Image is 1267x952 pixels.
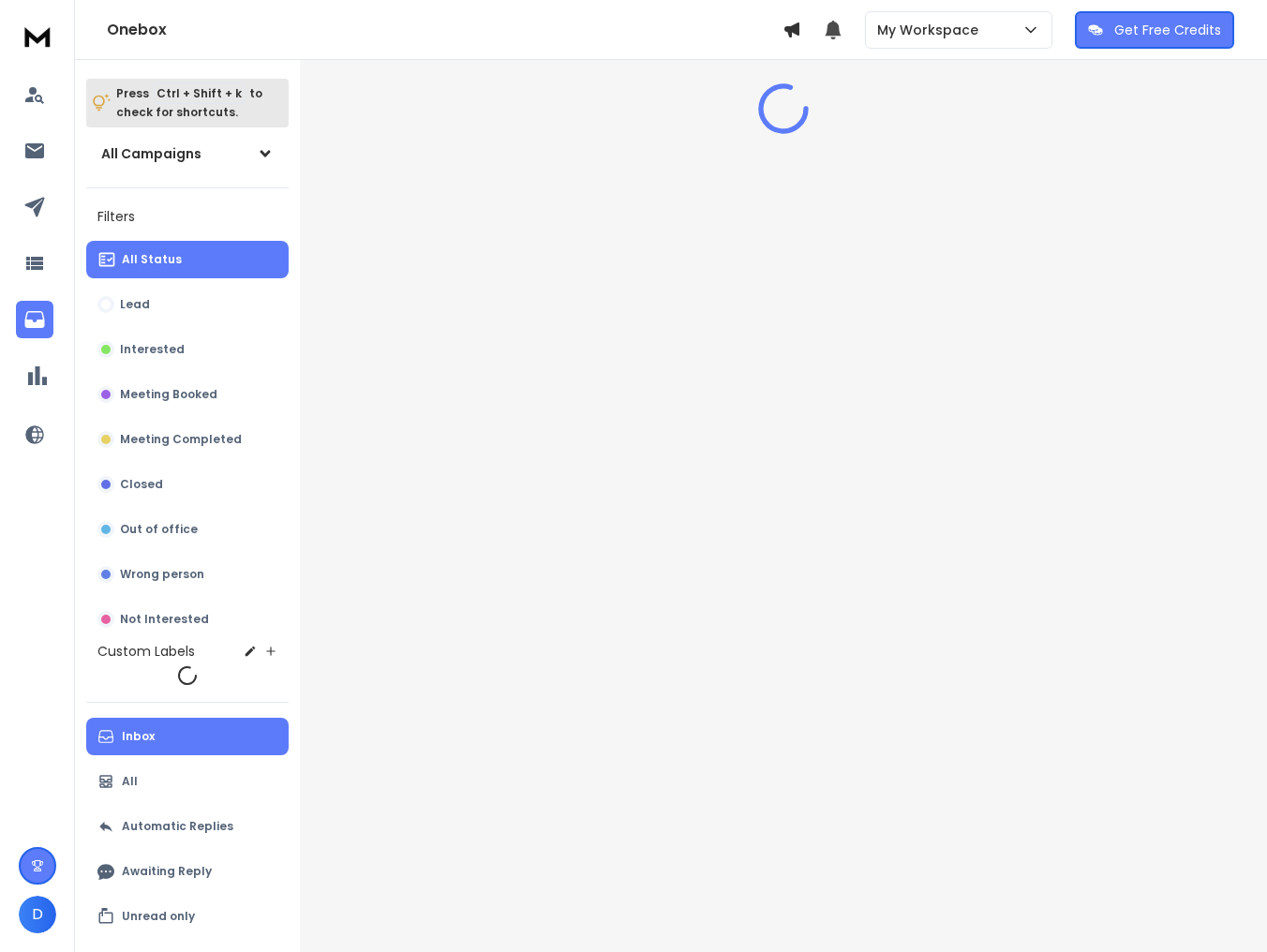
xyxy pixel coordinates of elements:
[120,522,198,537] p: Out of office
[1114,21,1221,39] p: Get Free Credits
[19,896,56,933] button: D
[101,144,201,163] h1: All Campaigns
[122,729,155,744] p: Inbox
[86,421,289,458] button: Meeting Completed
[86,556,289,593] button: Wrong person
[86,808,289,845] button: Automatic Replies
[107,19,783,41] h1: Onebox
[86,853,289,890] button: Awaiting Reply
[122,864,212,879] p: Awaiting Reply
[120,432,242,447] p: Meeting Completed
[122,819,233,834] p: Automatic Replies
[86,718,289,755] button: Inbox
[877,21,986,39] p: My Workspace
[86,241,289,278] button: All Status
[86,898,289,935] button: Unread only
[122,252,182,267] p: All Status
[86,601,289,638] button: Not Interested
[86,763,289,800] button: All
[86,376,289,413] button: Meeting Booked
[1075,11,1234,49] button: Get Free Credits
[120,387,217,402] p: Meeting Booked
[120,342,185,357] p: Interested
[86,135,289,172] button: All Campaigns
[120,612,209,627] p: Not Interested
[97,642,195,661] h3: Custom Labels
[154,82,245,104] span: Ctrl + Shift + k
[86,466,289,503] button: Closed
[120,477,163,492] p: Closed
[122,774,138,789] p: All
[116,84,262,122] p: Press to check for shortcuts.
[86,331,289,368] button: Interested
[86,203,289,230] h3: Filters
[120,297,150,312] p: Lead
[122,909,195,924] p: Unread only
[86,511,289,548] button: Out of office
[19,19,56,53] img: logo
[120,567,204,582] p: Wrong person
[86,286,289,323] button: Lead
